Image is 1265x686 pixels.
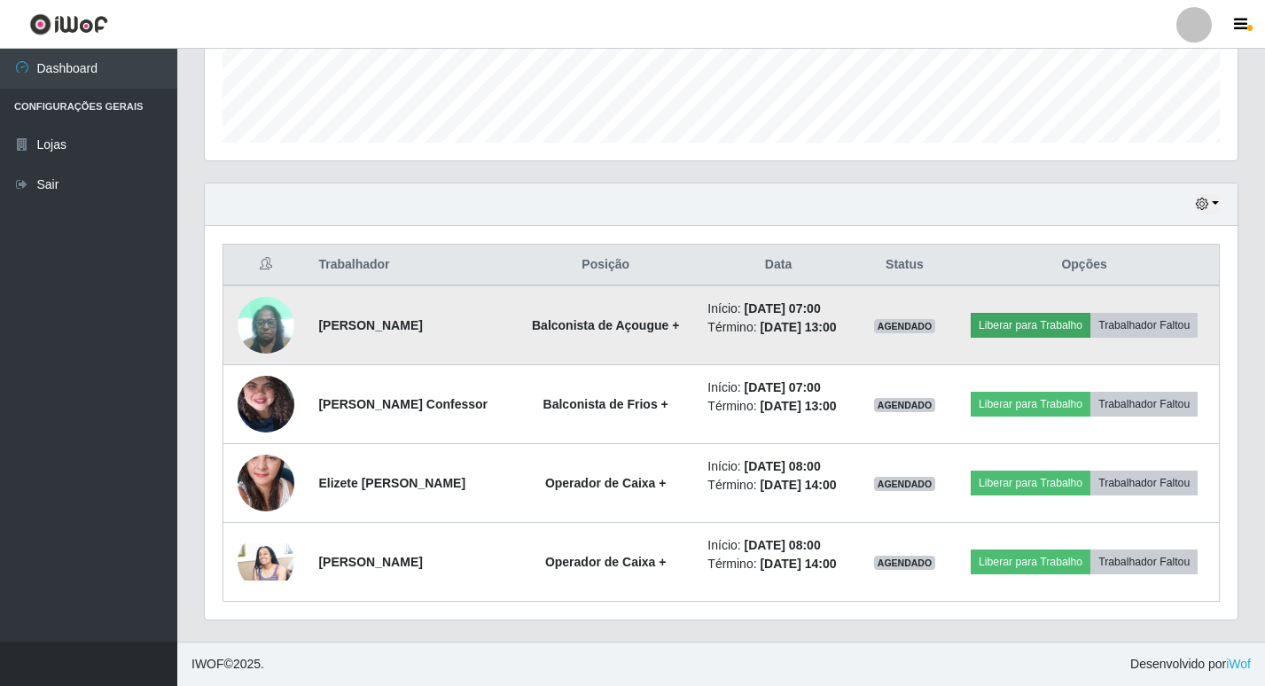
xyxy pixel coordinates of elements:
[760,320,836,334] time: [DATE] 13:00
[238,543,294,581] img: 1737978086826.jpeg
[874,398,936,412] span: AGENDADO
[318,555,422,569] strong: [PERSON_NAME]
[874,556,936,570] span: AGENDADO
[760,478,836,492] time: [DATE] 14:00
[707,318,848,337] li: Término:
[949,245,1219,286] th: Opções
[532,318,679,332] strong: Balconista de Açougue +
[860,245,949,286] th: Status
[874,477,936,491] span: AGENDADO
[238,287,294,362] img: 1704231584676.jpeg
[318,476,465,490] strong: Elizete [PERSON_NAME]
[514,245,697,286] th: Posição
[760,399,836,413] time: [DATE] 13:00
[745,538,821,552] time: [DATE] 08:00
[697,245,859,286] th: Data
[745,301,821,316] time: [DATE] 07:00
[318,397,488,411] strong: [PERSON_NAME] Confessor
[707,397,848,416] li: Término:
[745,459,821,473] time: [DATE] 08:00
[707,300,848,318] li: Início:
[29,13,108,35] img: CoreUI Logo
[760,557,836,571] time: [DATE] 14:00
[707,476,848,495] li: Término:
[1090,392,1198,417] button: Trabalhador Faltou
[707,378,848,397] li: Início:
[545,476,667,490] strong: Operador de Caixa +
[707,457,848,476] li: Início:
[238,423,294,542] img: 1703538078729.jpeg
[191,657,224,671] span: IWOF
[1090,550,1198,574] button: Trabalhador Faltou
[318,318,422,332] strong: [PERSON_NAME]
[707,555,848,573] li: Término:
[238,341,294,467] img: 1748891631133.jpeg
[191,655,264,674] span: © 2025 .
[1090,313,1198,338] button: Trabalhador Faltou
[874,319,936,333] span: AGENDADO
[543,397,668,411] strong: Balconista de Frios +
[707,536,848,555] li: Início:
[545,555,667,569] strong: Operador de Caixa +
[971,550,1090,574] button: Liberar para Trabalho
[308,245,514,286] th: Trabalhador
[971,392,1090,417] button: Liberar para Trabalho
[1226,657,1251,671] a: iWof
[1130,655,1251,674] span: Desenvolvido por
[1090,471,1198,495] button: Trabalhador Faltou
[745,380,821,394] time: [DATE] 07:00
[971,313,1090,338] button: Liberar para Trabalho
[971,471,1090,495] button: Liberar para Trabalho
